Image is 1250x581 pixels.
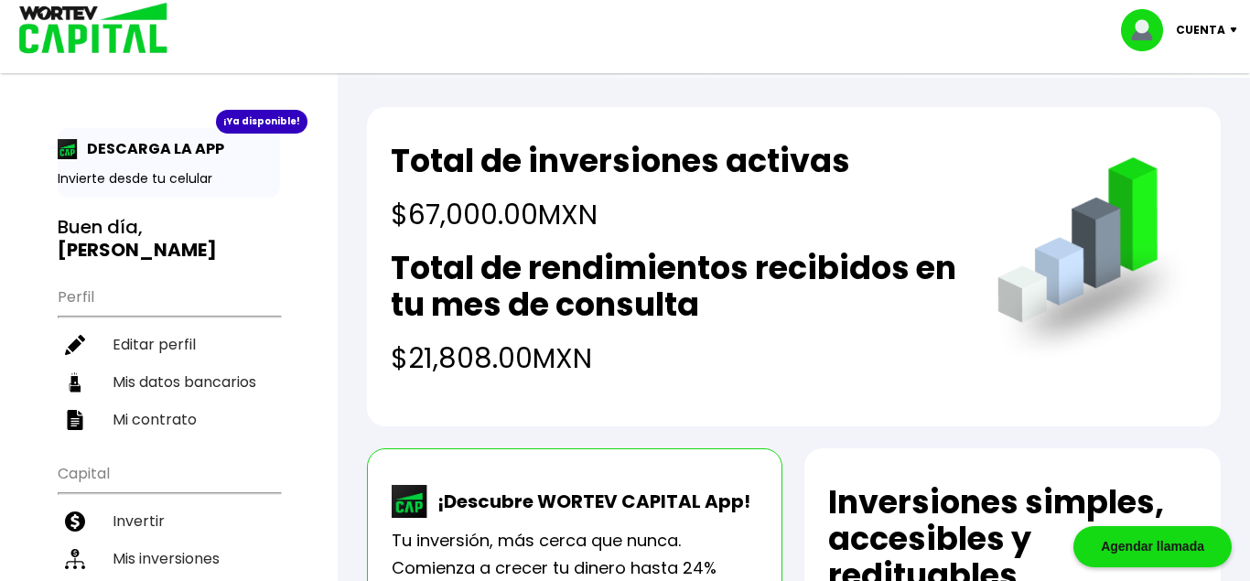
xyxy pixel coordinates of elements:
h4: $67,000.00 MXN [391,194,850,235]
img: app-icon [58,139,78,159]
img: editar-icon.952d3147.svg [65,335,85,355]
h2: Total de inversiones activas [391,143,850,179]
img: inversiones-icon.6695dc30.svg [65,549,85,569]
img: datos-icon.10cf9172.svg [65,372,85,393]
p: DESCARGA LA APP [78,137,224,160]
a: Mi contrato [58,401,280,438]
img: icon-down [1225,27,1250,33]
div: ¡Ya disponible! [216,110,307,134]
a: Invertir [58,502,280,540]
b: [PERSON_NAME] [58,237,217,263]
p: ¡Descubre WORTEV CAPITAL App! [428,488,750,515]
img: profile-image [1121,9,1176,51]
img: wortev-capital-app-icon [392,485,428,518]
img: grafica.516fef24.png [989,157,1197,365]
p: Cuenta [1176,16,1225,44]
ul: Perfil [58,276,280,438]
img: contrato-icon.f2db500c.svg [65,410,85,430]
h4: $21,808.00 MXN [391,338,961,379]
p: Invierte desde tu celular [58,169,280,188]
h3: Buen día, [58,216,280,262]
h2: Total de rendimientos recibidos en tu mes de consulta [391,250,961,323]
a: Mis inversiones [58,540,280,577]
img: invertir-icon.b3b967d7.svg [65,511,85,532]
a: Mis datos bancarios [58,363,280,401]
a: Editar perfil [58,326,280,363]
div: Agendar llamada [1073,526,1232,567]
